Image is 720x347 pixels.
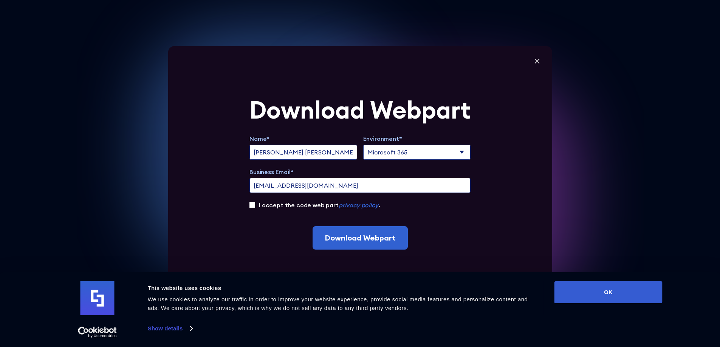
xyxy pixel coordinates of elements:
[249,98,471,250] form: Extend Trial
[148,284,537,293] div: This website uses cookies
[249,167,471,176] label: Business Email*
[313,226,408,250] input: Download Webpart
[249,134,357,143] label: Name*
[339,201,378,209] a: privacy policy
[249,145,357,160] input: full name
[148,296,528,311] span: We use cookies to analyze our traffic in order to improve your website experience, provide social...
[64,327,130,338] a: Usercentrics Cookiebot - opens in a new window
[81,281,115,315] img: logo
[249,178,471,193] input: name@company.com
[363,134,471,143] label: Environment*
[249,98,471,122] div: Download Webpart
[148,323,192,334] a: Show details
[259,200,380,210] label: I accept the code web part .
[554,281,663,303] button: OK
